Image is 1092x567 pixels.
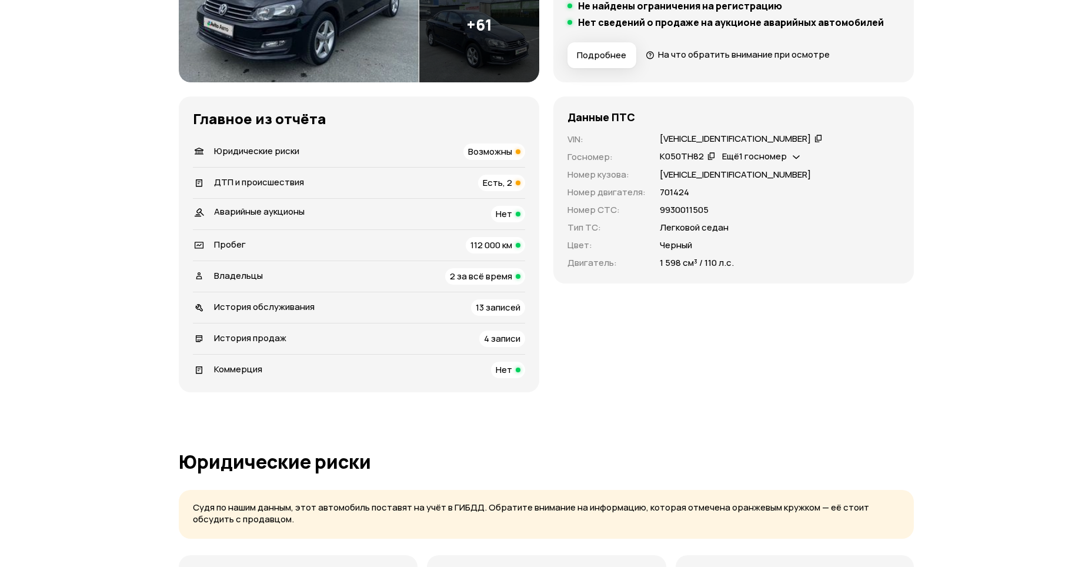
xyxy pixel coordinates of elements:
[567,256,646,269] p: Двигатель :
[660,204,709,216] p: 9930011505
[658,48,830,61] span: На что обратить внимание при осмотре
[214,269,263,282] span: Владельцы
[214,176,304,188] span: ДТП и происшествия
[214,332,286,344] span: История продаж
[214,238,246,251] span: Пробег
[179,451,914,472] h1: Юридические риски
[567,221,646,234] p: Тип ТС :
[483,176,512,189] span: Есть, 2
[567,133,646,146] p: VIN :
[214,205,305,218] span: Аварийные аукционы
[660,186,689,199] p: 701424
[567,151,646,164] p: Госномер :
[660,151,704,163] div: К050ТН82
[567,204,646,216] p: Номер СТС :
[660,221,729,234] p: Легковой седан
[578,16,884,28] h5: Нет сведений о продаже на аукционе аварийных автомобилей
[567,239,646,252] p: Цвет :
[496,363,512,376] span: Нет
[468,145,512,158] span: Возможны
[214,363,262,375] span: Коммерция
[496,208,512,220] span: Нет
[214,301,315,313] span: История обслуживания
[567,111,635,124] h4: Данные ПТС
[660,239,692,252] p: Черный
[470,239,512,251] span: 112 000 км
[660,168,811,181] p: [VEHICLE_IDENTIFICATION_NUMBER]
[660,256,734,269] p: 1 598 см³ / 110 л.с.
[577,49,626,61] span: Подробнее
[484,332,520,345] span: 4 записи
[193,111,525,127] h3: Главное из отчёта
[450,270,512,282] span: 2 за всё время
[646,48,830,61] a: На что обратить внимание при осмотре
[722,150,787,162] span: Ещё 1 госномер
[476,301,520,313] span: 13 записей
[567,168,646,181] p: Номер кузова :
[193,502,900,526] p: Судя по нашим данным, этот автомобиль поставят на учёт в ГИБДД. Обратите внимание на информацию, ...
[660,133,811,145] div: [VEHICLE_IDENTIFICATION_NUMBER]
[567,42,636,68] button: Подробнее
[214,145,299,157] span: Юридические риски
[567,186,646,199] p: Номер двигателя :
